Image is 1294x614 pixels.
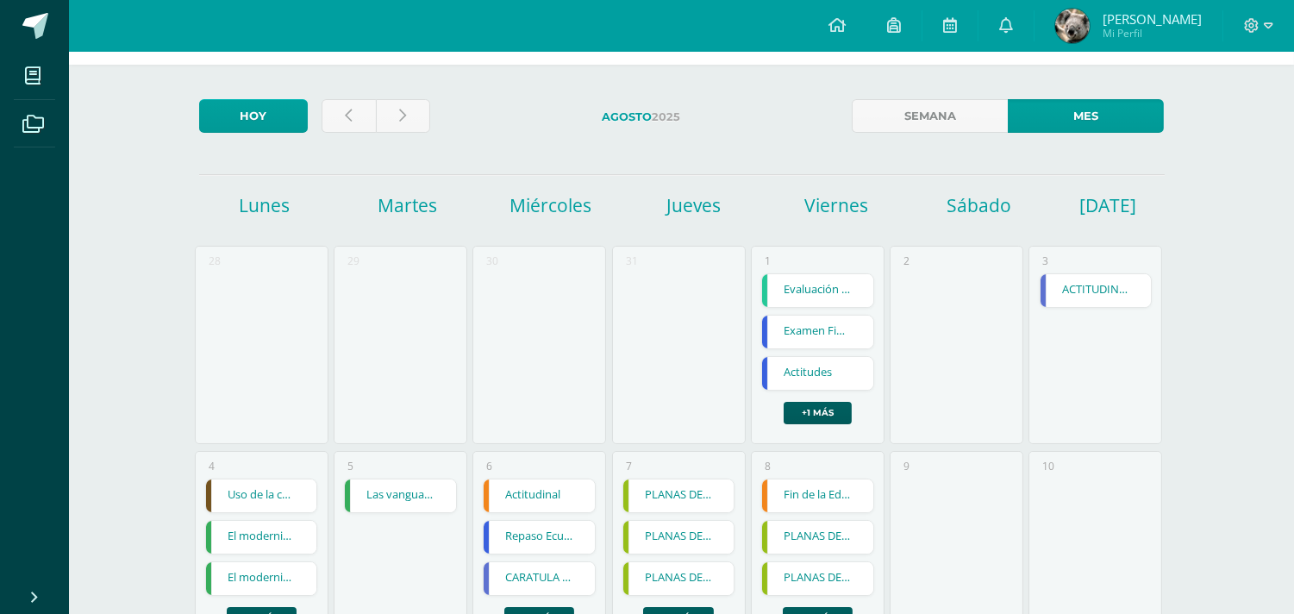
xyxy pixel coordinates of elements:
[1040,273,1153,308] div: ACTITUDINAL | Tarea
[765,254,771,268] div: 1
[206,521,317,554] a: El modernismo en [GEOGRAPHIC_DATA]
[345,479,456,512] a: Las vanguardias y el boom
[347,254,359,268] div: 29
[762,562,873,595] a: PLANAS DE LA LETRA Q y q mayúscula y minúscula
[483,479,596,513] div: Actitudinal | Tarea
[602,110,652,123] strong: Agosto
[484,479,595,512] a: Actitudinal
[623,562,735,595] a: PLANAS DE LA LETRA P Y p mayúscula y minúscula
[761,479,874,513] div: Fin de la Edad Moderna | Tarea
[1042,254,1048,268] div: 3
[623,479,735,512] a: PLANAS DE LA LETRA Q y q mayúscula y minúscula
[1079,193,1101,217] h1: [DATE]
[484,521,595,554] a: Repaso Ecuación Patrimonial
[1041,274,1152,307] a: ACTITUDINAL
[626,459,632,473] div: 7
[209,254,221,268] div: 28
[209,459,215,473] div: 4
[762,274,873,307] a: Evaluación final
[762,357,873,390] a: Actitudes
[903,254,910,268] div: 2
[626,254,638,268] div: 31
[622,520,735,554] div: PLANAS DE LA LETRA P y p mayúscula y minúscula | Tarea
[622,561,735,596] div: PLANAS DE LA LETRA P Y p mayúscula y minúscula | Tarea
[784,402,852,424] a: +1 más
[761,356,874,391] div: Actitudes | Tarea
[481,193,619,217] h1: Miércoles
[196,193,334,217] h1: Lunes
[205,479,318,513] div: Uso de la consonante C | Tarea
[761,273,874,308] div: Evaluación final | Examen
[206,562,317,595] a: El modernismo en [GEOGRAPHIC_DATA]
[761,561,874,596] div: PLANAS DE LA LETRA Q y q mayúscula y minúscula | Tarea
[622,479,735,513] div: PLANAS DE LA LETRA Q y q mayúscula y minúscula | Tarea
[761,520,874,554] div: PLANAS DE LA LETRA Q y q mayúscula y minúscula | Tarea
[1055,9,1090,43] img: 56260416f0f83ea4b40b2b7214e95183.png
[767,193,905,217] h1: Viernes
[761,315,874,349] div: Examen Final | Tarea
[199,99,308,133] a: Hoy
[347,459,353,473] div: 5
[1103,26,1202,41] span: Mi Perfil
[483,520,596,554] div: Repaso Ecuación Patrimonial | Tarea
[762,479,873,512] a: Fin de la Edad Moderna
[339,193,477,217] h1: Martes
[205,561,318,596] div: El modernismo en Hispanoamérica | Tarea
[903,459,910,473] div: 9
[205,520,318,554] div: El modernismo en Hispanoamérica | Tarea
[762,521,873,554] a: PLANAS DE LA LETRA Q y q mayúscula y minúscula
[344,479,457,513] div: Las vanguardias y el boom | Tarea
[444,99,838,135] label: 2025
[206,479,317,512] a: Uso de la consonante C
[486,254,498,268] div: 30
[910,193,1048,217] h1: Sábado
[762,316,873,348] a: Examen Final
[483,561,596,596] div: CARATULA DE UNIDAD | Tarea
[484,562,595,595] a: CARATULA DE UNIDAD
[1042,459,1054,473] div: 10
[1103,10,1202,28] span: [PERSON_NAME]
[1008,99,1164,133] a: Mes
[765,459,771,473] div: 8
[623,521,735,554] a: PLANAS DE LA LETRA P y p mayúscula y minúscula
[624,193,762,217] h1: Jueves
[852,99,1008,133] a: Semana
[486,459,492,473] div: 6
